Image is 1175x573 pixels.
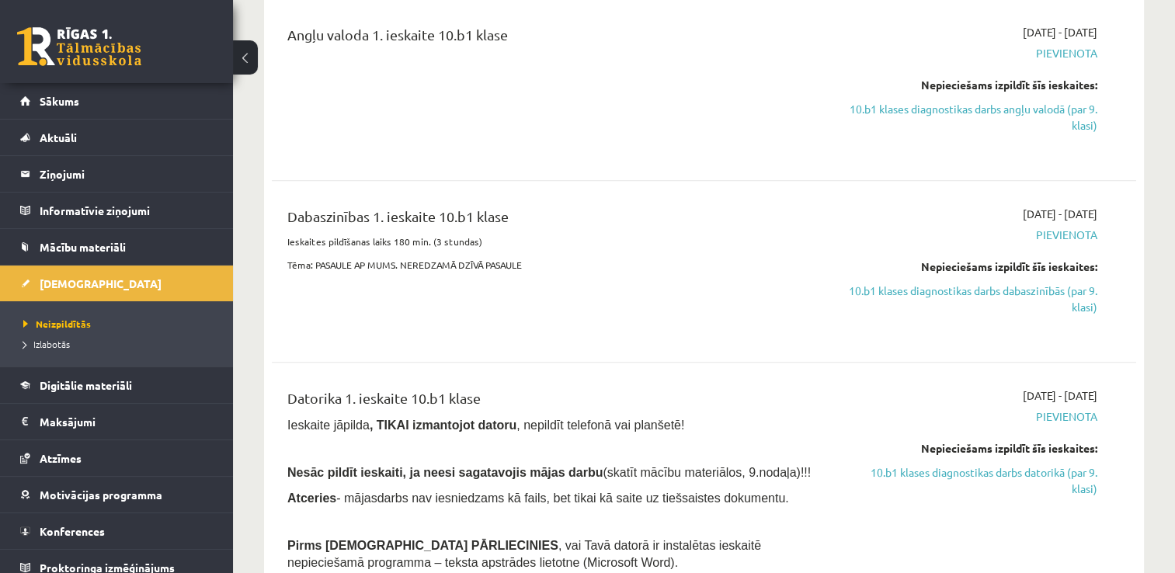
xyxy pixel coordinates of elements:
span: [DEMOGRAPHIC_DATA] [40,276,162,290]
a: Neizpildītās [23,317,217,331]
div: Datorika 1. ieskaite 10.b1 klase [287,387,819,416]
a: Informatīvie ziņojumi [20,193,214,228]
span: Aktuāli [40,130,77,144]
a: Digitālie materiāli [20,367,214,403]
p: Tēma: PASAULE AP MUMS. NEREDZAMĀ DZĪVĀ PASAULE [287,258,819,272]
span: Atzīmes [40,451,82,465]
a: Konferences [20,513,214,549]
a: 10.b1 klases diagnostikas darbs angļu valodā (par 9. klasi) [843,101,1097,134]
a: Atzīmes [20,440,214,476]
legend: Maksājumi [40,404,214,439]
span: Sākums [40,94,79,108]
b: , TIKAI izmantojot datoru [370,418,516,432]
span: , vai Tavā datorā ir instalētas ieskaitē nepieciešamā programma – teksta apstrādes lietotne (Micr... [287,539,761,569]
span: Mācību materiāli [40,240,126,254]
a: Maksājumi [20,404,214,439]
a: Aktuāli [20,120,214,155]
legend: Informatīvie ziņojumi [40,193,214,228]
a: Izlabotās [23,337,217,351]
a: 10.b1 klases diagnostikas darbs datorikā (par 9. klasi) [843,464,1097,497]
span: Pievienota [843,227,1097,243]
legend: Ziņojumi [40,156,214,192]
div: Nepieciešams izpildīt šīs ieskaites: [843,259,1097,275]
span: Pievienota [843,45,1097,61]
span: Ieskaite jāpilda , nepildīt telefonā vai planšetē! [287,418,684,432]
div: Dabaszinības 1. ieskaite 10.b1 klase [287,206,819,234]
span: Digitālie materiāli [40,378,132,392]
a: Rīgas 1. Tālmācības vidusskola [17,27,141,66]
span: (skatīt mācību materiālos, 9.nodaļa)!!! [603,466,811,479]
span: Pirms [DEMOGRAPHIC_DATA] PĀRLIECINIES [287,539,558,552]
div: Nepieciešams izpildīt šīs ieskaites: [843,440,1097,457]
a: Sākums [20,83,214,119]
span: - mājasdarbs nav iesniedzams kā fails, bet tikai kā saite uz tiešsaistes dokumentu. [287,491,789,505]
span: Neizpildītās [23,318,91,330]
span: Motivācijas programma [40,488,162,502]
span: Nesāc pildīt ieskaiti, ja neesi sagatavojis mājas darbu [287,466,603,479]
a: Mācību materiāli [20,229,214,265]
a: Ziņojumi [20,156,214,192]
span: Izlabotās [23,338,70,350]
span: [DATE] - [DATE] [1023,24,1097,40]
span: Konferences [40,524,105,538]
a: [DEMOGRAPHIC_DATA] [20,266,214,301]
div: Nepieciešams izpildīt šīs ieskaites: [843,77,1097,93]
div: Angļu valoda 1. ieskaite 10.b1 klase [287,24,819,53]
a: 10.b1 klases diagnostikas darbs dabaszinībās (par 9. klasi) [843,283,1097,315]
span: [DATE] - [DATE] [1023,387,1097,404]
p: Ieskaites pildīšanas laiks 180 min. (3 stundas) [287,234,819,248]
span: Pievienota [843,408,1097,425]
b: Atceries [287,491,336,505]
span: [DATE] - [DATE] [1023,206,1097,222]
a: Motivācijas programma [20,477,214,512]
